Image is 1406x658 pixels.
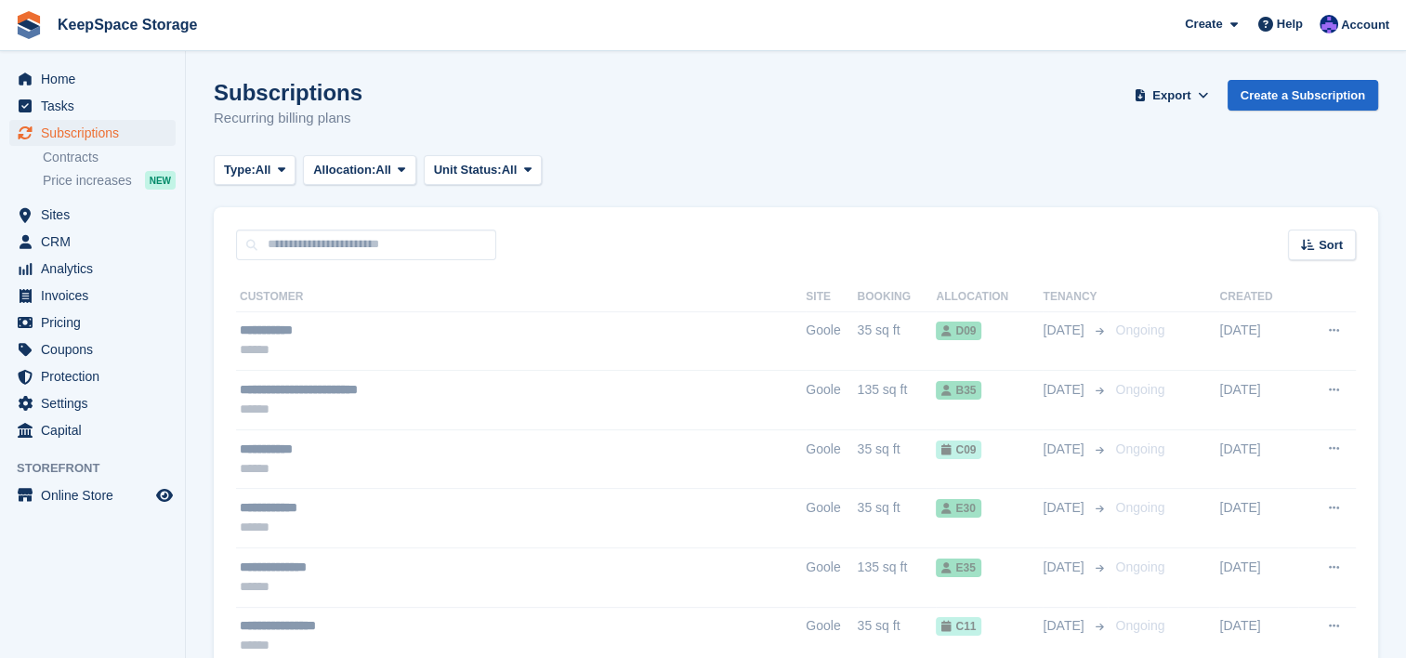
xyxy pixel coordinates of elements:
[41,120,152,146] span: Subscriptions
[41,336,152,362] span: Coupons
[9,336,176,362] a: menu
[9,93,176,119] a: menu
[9,417,176,443] a: menu
[41,417,152,443] span: Capital
[9,309,176,336] a: menu
[41,66,152,92] span: Home
[1341,16,1389,34] span: Account
[41,256,152,282] span: Analytics
[1152,86,1190,105] span: Export
[1228,80,1378,111] a: Create a Subscription
[1185,15,1222,33] span: Create
[214,80,362,105] h1: Subscriptions
[1277,15,1303,33] span: Help
[214,108,362,129] p: Recurring billing plans
[9,482,176,508] a: menu
[17,459,185,478] span: Storefront
[9,390,176,416] a: menu
[9,202,176,228] a: menu
[41,390,152,416] span: Settings
[41,363,152,389] span: Protection
[9,66,176,92] a: menu
[9,283,176,309] a: menu
[1320,15,1338,33] img: Chloe Clark
[50,9,204,40] a: KeepSpace Storage
[43,172,132,190] span: Price increases
[153,484,176,507] a: Preview store
[9,229,176,255] a: menu
[1131,80,1213,111] button: Export
[15,11,43,39] img: stora-icon-8386f47178a22dfd0bd8f6a31ec36ba5ce8667c1dd55bd0f319d3a0aa187defe.svg
[41,309,152,336] span: Pricing
[9,256,176,282] a: menu
[43,170,176,191] a: Price increases NEW
[9,363,176,389] a: menu
[41,482,152,508] span: Online Store
[41,283,152,309] span: Invoices
[43,149,176,166] a: Contracts
[145,171,176,190] div: NEW
[41,229,152,255] span: CRM
[41,202,152,228] span: Sites
[41,93,152,119] span: Tasks
[9,120,176,146] a: menu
